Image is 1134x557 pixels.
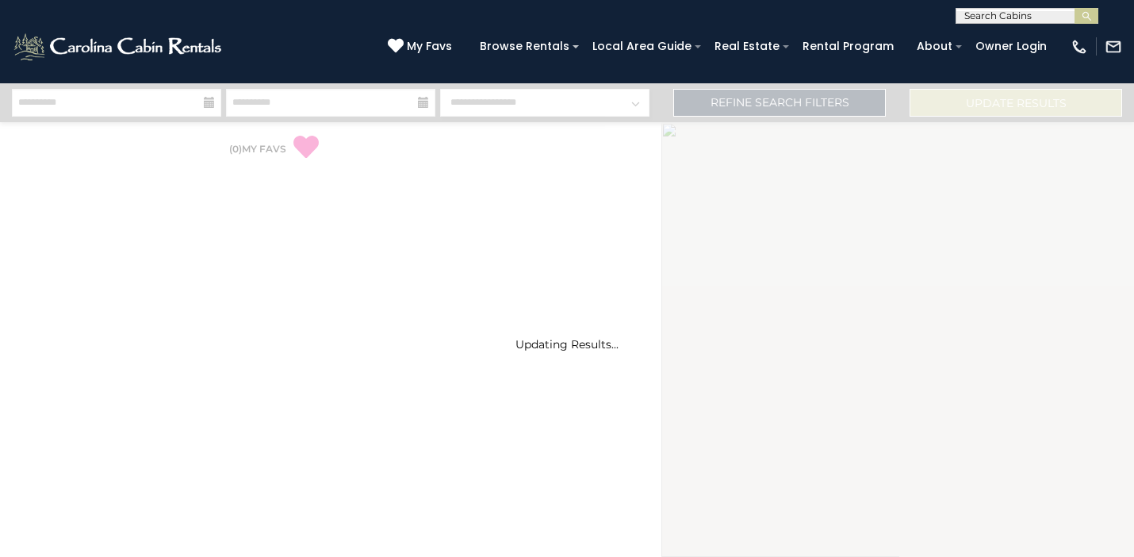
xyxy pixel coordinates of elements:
a: Browse Rentals [472,34,577,59]
img: White-1-2.png [12,31,226,63]
a: About [909,34,960,59]
a: Owner Login [967,34,1055,59]
img: mail-regular-white.png [1105,38,1122,56]
a: My Favs [388,38,456,56]
a: Real Estate [707,34,787,59]
a: Local Area Guide [584,34,699,59]
span: My Favs [407,38,452,55]
img: phone-regular-white.png [1071,38,1088,56]
a: Rental Program [795,34,902,59]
